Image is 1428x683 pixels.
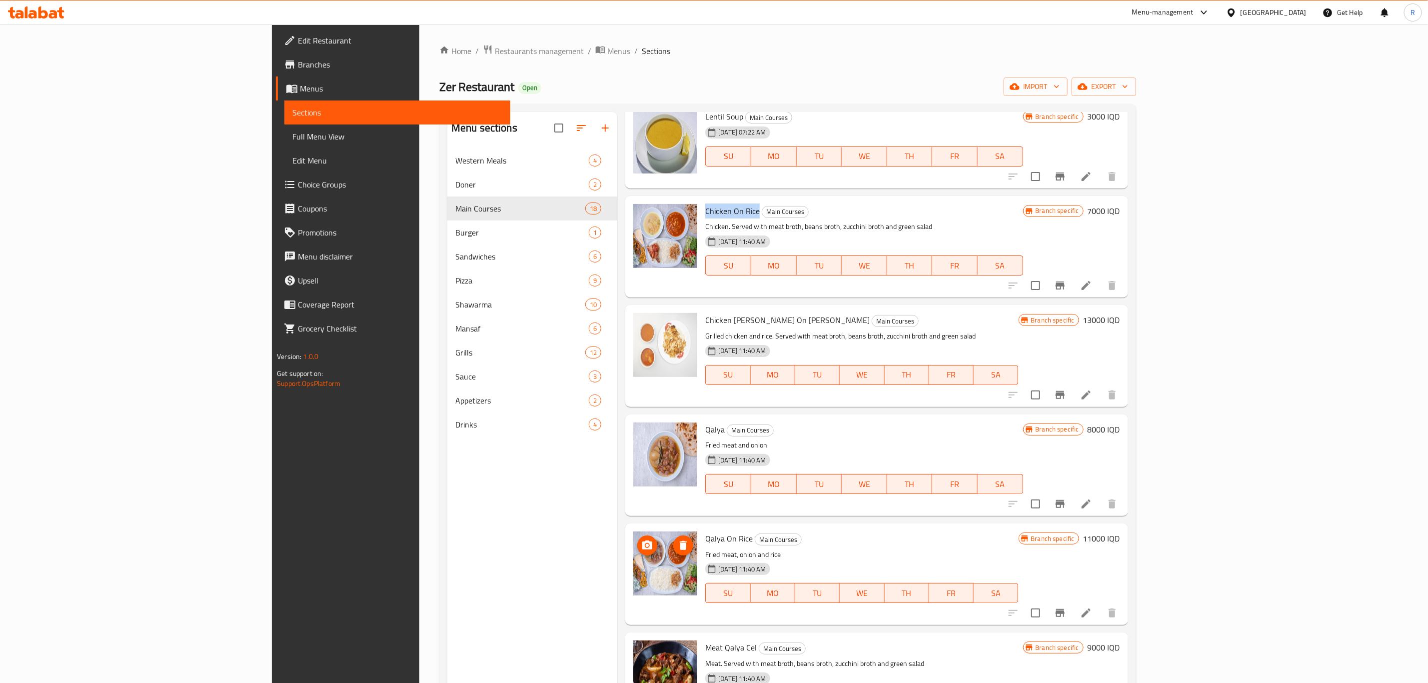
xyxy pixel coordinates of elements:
[589,154,601,166] div: items
[276,196,510,220] a: Coupons
[891,258,929,273] span: TH
[759,642,806,654] div: Main Courses
[1100,273,1124,297] button: delete
[447,144,617,440] nav: Menu sections
[276,172,510,196] a: Choice Groups
[1025,275,1046,296] span: Select to update
[846,477,883,491] span: WE
[455,370,589,382] span: Sauce
[637,535,657,555] button: upload picture
[705,146,751,166] button: SU
[303,350,319,363] span: 1.0.0
[455,226,589,238] span: Burger
[447,172,617,196] div: Doner2
[1025,493,1046,514] span: Select to update
[755,477,793,491] span: MO
[276,244,510,268] a: Menu disclaimer
[1100,164,1124,188] button: delete
[1100,492,1124,516] button: delete
[755,533,802,545] div: Main Courses
[1080,80,1128,93] span: export
[277,367,323,380] span: Get support on:
[586,204,601,213] span: 18
[298,322,502,334] span: Grocery Checklist
[1083,531,1120,545] h6: 11000 IQD
[276,76,510,100] a: Menus
[936,477,974,491] span: FR
[585,298,601,310] div: items
[455,154,589,166] div: Western Meals
[842,255,887,275] button: WE
[642,45,670,57] span: Sections
[1032,206,1083,215] span: Branch specific
[1048,492,1072,516] button: Branch-specific-item
[586,348,601,357] span: 12
[887,474,933,494] button: TH
[755,149,793,163] span: MO
[447,412,617,436] div: Drinks4
[801,477,838,491] span: TU
[483,44,584,57] a: Restaurants management
[298,202,502,214] span: Coupons
[634,45,638,57] li: /
[751,474,797,494] button: MO
[1012,80,1060,93] span: import
[1241,7,1307,18] div: [GEOGRAPHIC_DATA]
[298,178,502,190] span: Choice Groups
[705,365,750,385] button: SU
[846,149,883,163] span: WE
[755,258,793,273] span: MO
[714,455,770,465] span: [DATE] 11:40 AM
[933,367,970,382] span: FR
[439,75,514,98] span: Zer Restaurant
[447,148,617,172] div: Western Meals4
[982,149,1019,163] span: SA
[705,474,751,494] button: SU
[846,258,883,273] span: WE
[455,178,589,190] span: Doner
[277,350,301,363] span: Version:
[1027,534,1079,543] span: Branch specific
[1080,498,1092,510] a: Edit menu item
[795,583,840,603] button: TU
[705,330,1018,342] p: Grilled chicken and rice. Served with meat broth, beans broth, zucchini broth and green salad
[455,202,585,214] span: Main Courses
[727,424,774,436] div: Main Courses
[755,367,791,382] span: MO
[589,370,601,382] div: items
[887,146,933,166] button: TH
[974,583,1018,603] button: SA
[277,377,340,390] a: Support.OpsPlatform
[705,583,750,603] button: SU
[797,474,842,494] button: TU
[751,146,797,166] button: MO
[455,418,589,430] span: Drinks
[1080,389,1092,401] a: Edit menu item
[455,322,589,334] span: Mansaf
[589,324,601,333] span: 6
[705,548,1018,561] p: Fried meat, onion and rice
[439,44,1136,57] nav: breadcrumb
[844,367,880,382] span: WE
[495,45,584,57] span: Restaurants management
[755,534,801,545] span: Main Courses
[844,586,880,600] span: WE
[978,367,1014,382] span: SA
[1025,166,1046,187] span: Select to update
[300,82,502,94] span: Menus
[705,531,753,546] span: Qalya On Rice
[298,250,502,262] span: Menu disclaimer
[455,274,589,286] span: Pizza
[284,124,510,148] a: Full Menu View
[589,228,601,237] span: 1
[751,255,797,275] button: MO
[588,45,591,57] li: /
[447,316,617,340] div: Mansaf6
[633,313,697,377] img: Chicken Gus On Rice
[978,586,1014,600] span: SA
[797,255,842,275] button: TU
[932,146,978,166] button: FR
